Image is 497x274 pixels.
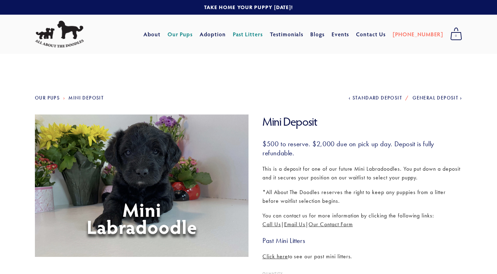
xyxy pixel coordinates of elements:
span: Standard Deposit [353,95,402,101]
a: Our Pups [35,95,60,101]
img: All About The Doodles [35,21,84,48]
a: Email Us [284,221,306,228]
a: Our Contact Form [309,221,353,228]
p: to see our past mini litters. [262,252,462,261]
p: This is a deposit for one of our future Mini Labradoodles. You put down a deposit and it secures ... [262,164,462,182]
p: You can contact us for more information by clicking the following links: | | [262,211,462,229]
a: Call Us [262,221,281,228]
a: Adoption [200,28,226,40]
h3: Past Mini Litters [262,236,462,245]
a: About [143,28,161,40]
span: 0 [450,31,462,40]
a: [PHONE_NUMBER] [393,28,443,40]
a: Click here [262,253,288,260]
a: Events [332,28,349,40]
a: Standard Deposit [349,95,402,101]
img: Mini_Deposit.jpg [32,114,252,257]
a: Past Litters [233,30,263,38]
a: Mini Deposit [68,95,104,101]
a: 0 items in cart [447,25,466,43]
span: General Deposit [413,95,458,101]
a: Blogs [310,28,325,40]
h1: Mini Deposit [262,114,462,129]
h3: $500 to reserve. $2,000 due on pick up day. Deposit is fully refundable. [262,139,462,157]
p: *All About The Doodles reserves the right to keep any puppies from a litter before waitlist selec... [262,188,462,206]
a: Our Pups [168,28,193,40]
a: Testimonials [270,28,304,40]
a: Contact Us [356,28,386,40]
a: General Deposit [413,95,462,101]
